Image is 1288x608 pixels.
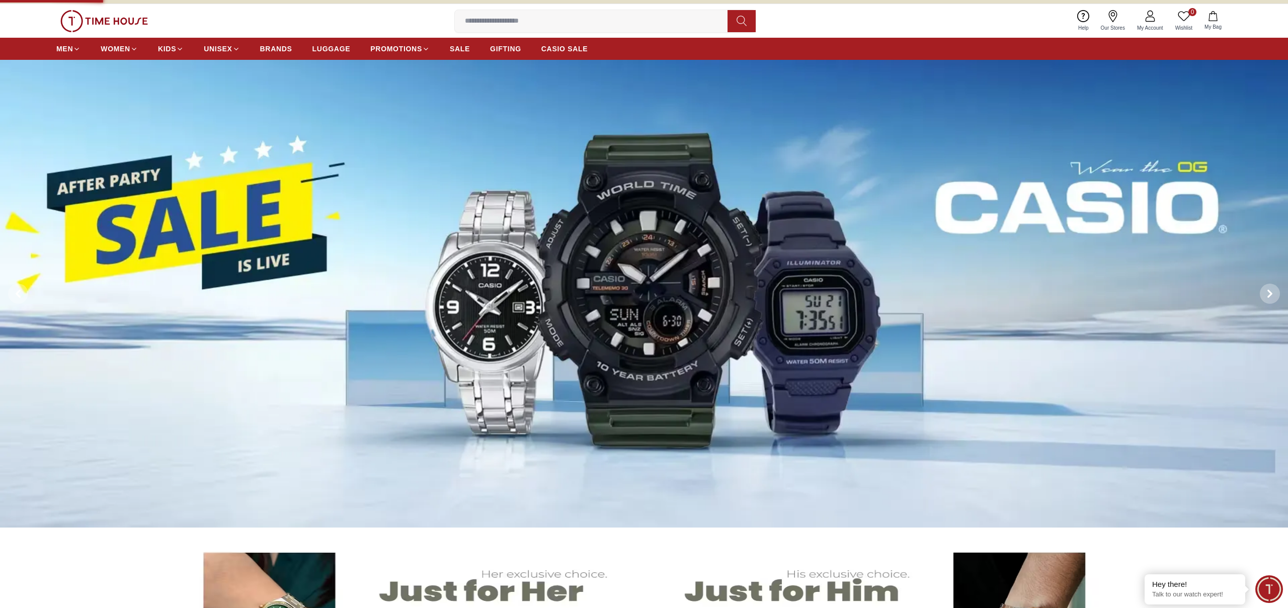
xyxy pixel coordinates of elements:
a: Our Stores [1095,8,1131,34]
span: LUGGAGE [312,44,351,54]
span: WOMEN [101,44,130,54]
span: UNISEX [204,44,232,54]
span: CASIO SALE [541,44,588,54]
span: Help [1074,24,1093,32]
a: WOMEN [101,40,138,58]
p: Talk to our watch expert! [1152,590,1238,599]
span: GIFTING [490,44,521,54]
a: CASIO SALE [541,40,588,58]
a: MEN [56,40,80,58]
a: PROMOTIONS [370,40,430,58]
div: Chat Widget [1255,575,1283,603]
a: LUGGAGE [312,40,351,58]
a: Help [1072,8,1095,34]
div: Hey there! [1152,579,1238,589]
a: SALE [450,40,470,58]
span: 0 [1188,8,1196,16]
span: KIDS [158,44,176,54]
span: Our Stores [1097,24,1129,32]
a: UNISEX [204,40,239,58]
span: MEN [56,44,73,54]
span: BRANDS [260,44,292,54]
span: My Bag [1200,23,1226,31]
span: SALE [450,44,470,54]
a: KIDS [158,40,184,58]
button: My Bag [1198,9,1228,33]
a: GIFTING [490,40,521,58]
span: Wishlist [1171,24,1196,32]
img: ... [60,10,148,32]
a: BRANDS [260,40,292,58]
span: My Account [1133,24,1167,32]
a: 0Wishlist [1169,8,1198,34]
span: PROMOTIONS [370,44,422,54]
